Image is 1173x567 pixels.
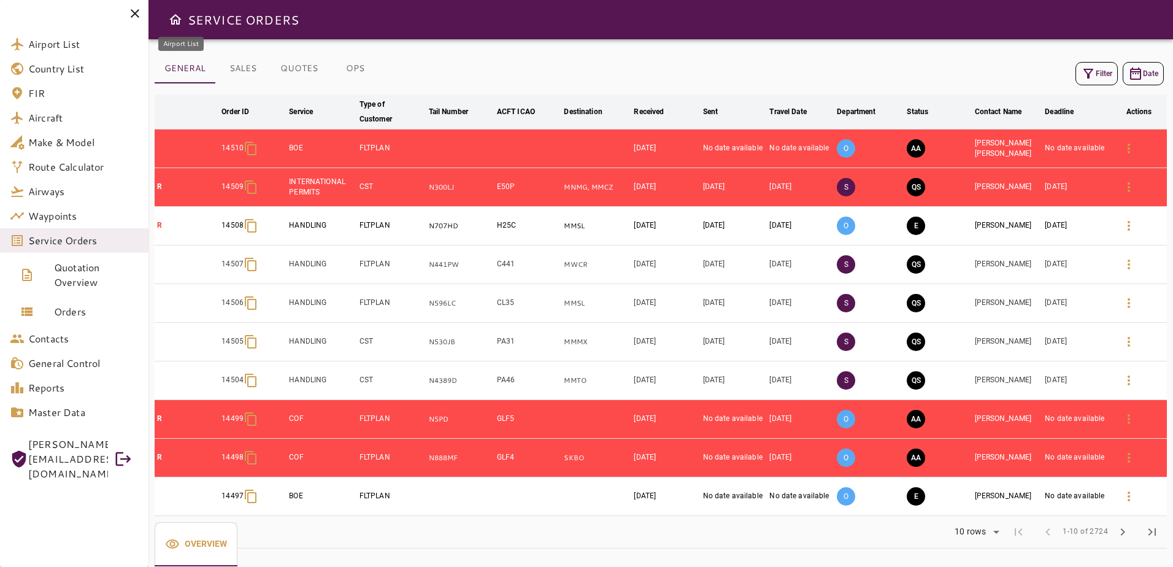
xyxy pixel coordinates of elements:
td: [PERSON_NAME] [972,207,1043,245]
td: [DATE] [701,168,767,207]
span: Travel Date [769,104,822,119]
span: FIR [28,86,139,101]
button: Details [1114,211,1144,241]
td: No date available [701,477,767,516]
span: Tail Number [429,104,484,119]
button: QUOTE SENT [907,333,925,351]
div: Order ID [221,104,249,119]
td: FLTPLAN [357,400,426,439]
span: Waypoints [28,209,139,223]
td: [DATE] [767,245,834,284]
button: QUOTE SENT [907,178,925,196]
td: [DATE] [767,168,834,207]
td: [PERSON_NAME] [972,284,1043,323]
span: Department [837,104,891,119]
button: EXECUTION [907,487,925,506]
td: HANDLING [287,323,356,361]
button: Overview [155,522,237,566]
button: QUOTES [271,54,328,83]
td: No date available [701,129,767,168]
td: [DATE] [631,361,700,400]
td: [DATE] [767,284,834,323]
div: Type of Customer [360,97,408,126]
span: Route Calculator [28,160,139,174]
td: No date available [701,439,767,477]
td: CL35 [494,284,562,323]
button: Details [1114,366,1144,395]
span: Airport List [28,37,139,52]
td: [DATE] [767,439,834,477]
td: FLTPLAN [357,129,426,168]
td: [DATE] [767,323,834,361]
button: AWAITING ASSIGNMENT [907,410,925,428]
td: CST [357,323,426,361]
span: Last Page [1137,517,1167,547]
p: MNMG, MMCZ [564,182,629,193]
td: PA31 [494,323,562,361]
span: Destination [564,104,618,119]
span: 1-10 of 2724 [1063,526,1108,538]
td: [DATE] [631,284,700,323]
td: [PERSON_NAME] [PERSON_NAME] [972,129,1043,168]
span: Sent [703,104,734,119]
p: 14506 [221,298,244,308]
td: [DATE] [631,400,700,439]
button: QUOTE SENT [907,255,925,274]
td: FLTPLAN [357,439,426,477]
p: S [837,178,855,196]
span: Service [289,104,329,119]
td: BOE [287,477,356,516]
button: Open drawer [163,7,188,32]
div: Travel Date [769,104,806,119]
td: [DATE] [701,207,767,245]
p: N4389D [429,376,492,386]
td: COF [287,400,356,439]
span: last_page [1145,525,1160,539]
td: [DATE] [1042,284,1111,323]
td: [DATE] [767,207,834,245]
span: Received [634,104,680,119]
p: 14497 [221,491,244,501]
td: [PERSON_NAME] [972,323,1043,361]
button: Date [1123,62,1164,85]
p: S [837,371,855,390]
div: Sent [703,104,718,119]
button: Details [1114,288,1144,318]
span: Next Page [1108,517,1137,547]
td: [DATE] [631,168,700,207]
td: No date available [767,477,834,516]
td: HANDLING [287,207,356,245]
p: N530JB [429,337,492,347]
span: Quotation Overview [54,260,139,290]
div: Destination [564,104,602,119]
td: COF [287,439,356,477]
p: R [157,452,217,463]
div: Contact Name [975,104,1022,119]
button: Filter [1075,62,1118,85]
td: No date available [767,129,834,168]
button: QUOTE SENT [907,294,925,312]
span: [PERSON_NAME][EMAIL_ADDRESS][DOMAIN_NAME] [28,437,108,481]
span: Type of Customer [360,97,424,126]
button: GENERAL [155,54,215,83]
p: N300LJ [429,182,492,193]
td: CST [357,168,426,207]
td: No date available [1042,129,1111,168]
span: ACFT ICAO [497,104,551,119]
p: N441PW [429,260,492,270]
td: [DATE] [767,361,834,400]
td: [DATE] [1042,168,1111,207]
p: S [837,255,855,274]
td: [DATE] [701,323,767,361]
p: R [157,220,217,231]
p: MMMX [564,337,629,347]
button: Details [1114,134,1144,163]
span: Service Orders [28,233,139,248]
td: [PERSON_NAME] [972,400,1043,439]
p: MMSL [564,298,629,309]
p: O [837,449,855,467]
td: [DATE] [701,245,767,284]
td: FLTPLAN [357,207,426,245]
td: [DATE] [767,400,834,439]
p: MMSL [564,221,629,231]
